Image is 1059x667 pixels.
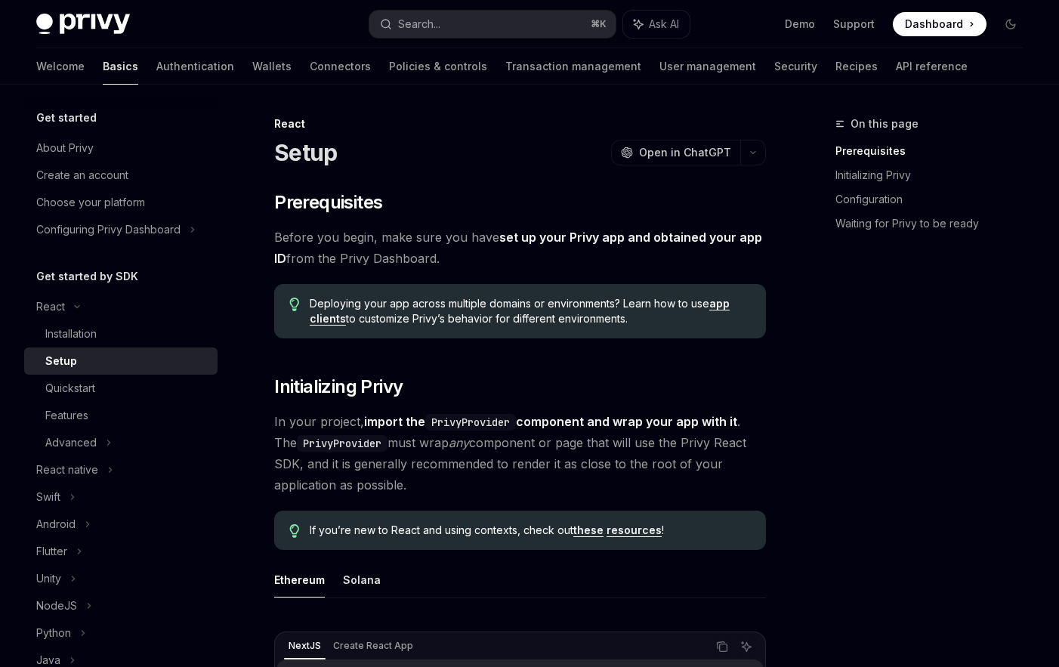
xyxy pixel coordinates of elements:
[835,48,878,85] a: Recipes
[639,145,731,160] span: Open in ChatGPT
[284,637,326,655] div: NextJS
[591,18,607,30] span: ⌘ K
[310,48,371,85] a: Connectors
[24,189,218,216] a: Choose your platform
[607,523,662,537] a: resources
[36,624,71,642] div: Python
[573,523,604,537] a: these
[398,15,440,33] div: Search...
[364,414,737,429] strong: import the component and wrap your app with it
[274,227,766,269] span: Before you begin, make sure you have from the Privy Dashboard.
[36,221,181,239] div: Configuring Privy Dashboard
[896,48,968,85] a: API reference
[835,187,1035,212] a: Configuration
[505,48,641,85] a: Transaction management
[425,414,516,431] code: PrivyProvider
[24,134,218,162] a: About Privy
[611,140,740,165] button: Open in ChatGPT
[785,17,815,32] a: Demo
[274,139,337,166] h1: Setup
[156,48,234,85] a: Authentication
[36,267,138,286] h5: Get started by SDK
[274,190,382,215] span: Prerequisites
[736,637,756,656] button: Ask AI
[36,515,76,533] div: Android
[289,524,300,538] svg: Tip
[893,12,986,36] a: Dashboard
[905,17,963,32] span: Dashboard
[649,17,679,32] span: Ask AI
[274,375,403,399] span: Initializing Privy
[24,347,218,375] a: Setup
[449,435,469,450] em: any
[389,48,487,85] a: Policies & controls
[712,637,732,656] button: Copy the contents from the code block
[274,230,762,267] a: set up your Privy app and obtained your app ID
[833,17,875,32] a: Support
[24,162,218,189] a: Create an account
[36,461,98,479] div: React native
[310,523,751,538] span: If you’re new to React and using contexts, check out !
[623,11,690,38] button: Ask AI
[45,406,88,425] div: Features
[24,402,218,429] a: Features
[36,166,128,184] div: Create an account
[36,488,60,506] div: Swift
[45,352,77,370] div: Setup
[45,325,97,343] div: Installation
[329,637,418,655] div: Create React App
[774,48,817,85] a: Security
[36,193,145,212] div: Choose your platform
[835,163,1035,187] a: Initializing Privy
[24,375,218,402] a: Quickstart
[45,434,97,452] div: Advanced
[274,562,325,598] button: Ethereum
[274,116,766,131] div: React
[999,12,1023,36] button: Toggle dark mode
[36,298,65,316] div: React
[297,435,387,452] code: PrivyProvider
[343,562,381,598] button: Solana
[36,109,97,127] h5: Get started
[36,597,77,615] div: NodeJS
[851,115,919,133] span: On this page
[36,48,85,85] a: Welcome
[289,298,300,311] svg: Tip
[36,542,67,560] div: Flutter
[45,379,95,397] div: Quickstart
[36,139,94,157] div: About Privy
[24,320,218,347] a: Installation
[310,296,751,326] span: Deploying your app across multiple domains or environments? Learn how to use to customize Privy’s...
[369,11,616,38] button: Search...⌘K
[103,48,138,85] a: Basics
[835,212,1035,236] a: Waiting for Privy to be ready
[36,14,130,35] img: dark logo
[659,48,756,85] a: User management
[36,570,61,588] div: Unity
[252,48,292,85] a: Wallets
[274,411,766,496] span: In your project, . The must wrap component or page that will use the Privy React SDK, and it is g...
[835,139,1035,163] a: Prerequisites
